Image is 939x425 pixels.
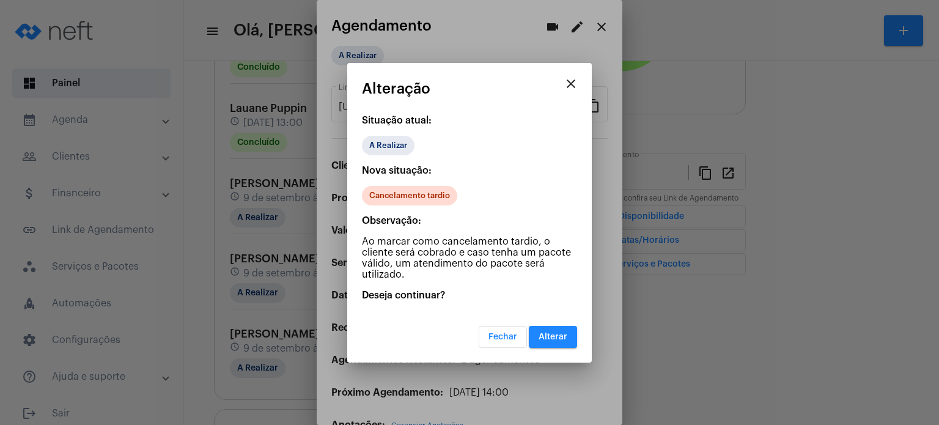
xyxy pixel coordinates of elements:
[362,290,577,301] p: Deseja continuar?
[362,236,577,280] p: Ao marcar como cancelamento tardio, o cliente será cobrado e caso tenha um pacote válido, um aten...
[362,186,457,205] mat-chip: Cancelamento tardio
[362,165,577,176] p: Nova situação:
[539,333,567,341] span: Alterar
[362,81,430,97] span: Alteração
[529,326,577,348] button: Alterar
[564,76,578,91] mat-icon: close
[362,115,577,126] p: Situação atual:
[479,326,527,348] button: Fechar
[362,215,577,226] p: Observação:
[362,136,414,155] mat-chip: A Realizar
[488,333,517,341] span: Fechar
